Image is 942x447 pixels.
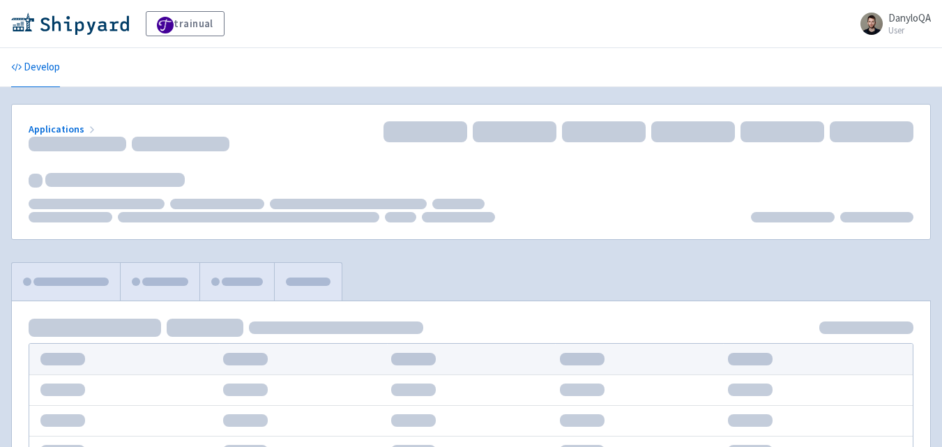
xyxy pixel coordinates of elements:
a: Develop [11,48,60,87]
a: DanyloQA User [852,13,931,35]
small: User [888,26,931,35]
a: Applications [29,123,98,135]
a: trainual [146,11,225,36]
span: DanyloQA [888,11,931,24]
img: Shipyard logo [11,13,129,35]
